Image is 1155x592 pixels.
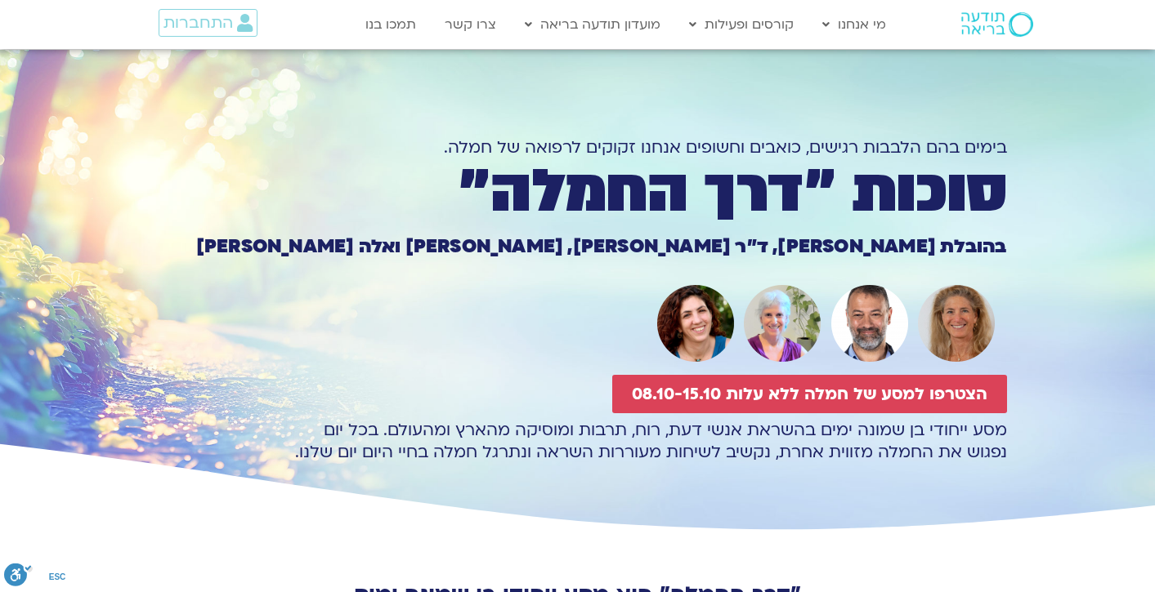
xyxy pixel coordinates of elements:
[163,14,233,32] span: התחברות
[436,9,504,40] a: צרו קשר
[149,164,1007,220] h1: סוכות ״דרך החמלה״
[632,385,987,403] span: הצטרפו למסע של חמלה ללא עלות 08.10-15.10
[517,9,669,40] a: מועדון תודעה בריאה
[357,9,424,40] a: תמכו בנו
[159,9,257,37] a: התחברות
[681,9,802,40] a: קורסים ופעילות
[814,9,894,40] a: מי אנחנו
[961,12,1033,37] img: תודעה בריאה
[612,375,1007,413] a: הצטרפו למסע של חמלה ללא עלות 08.10-15.10
[149,238,1007,256] h1: בהובלת [PERSON_NAME], ד״ר [PERSON_NAME], [PERSON_NAME] ואלה [PERSON_NAME]
[149,419,1007,463] p: מסע ייחודי בן שמונה ימים בהשראת אנשי דעת, רוח, תרבות ומוסיקה מהארץ ומהעולם. בכל יום נפגוש את החמל...
[149,136,1007,158] h1: בימים בהם הלבבות רגישים, כואבים וחשופים אנחנו זקוקים לרפואה של חמלה.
